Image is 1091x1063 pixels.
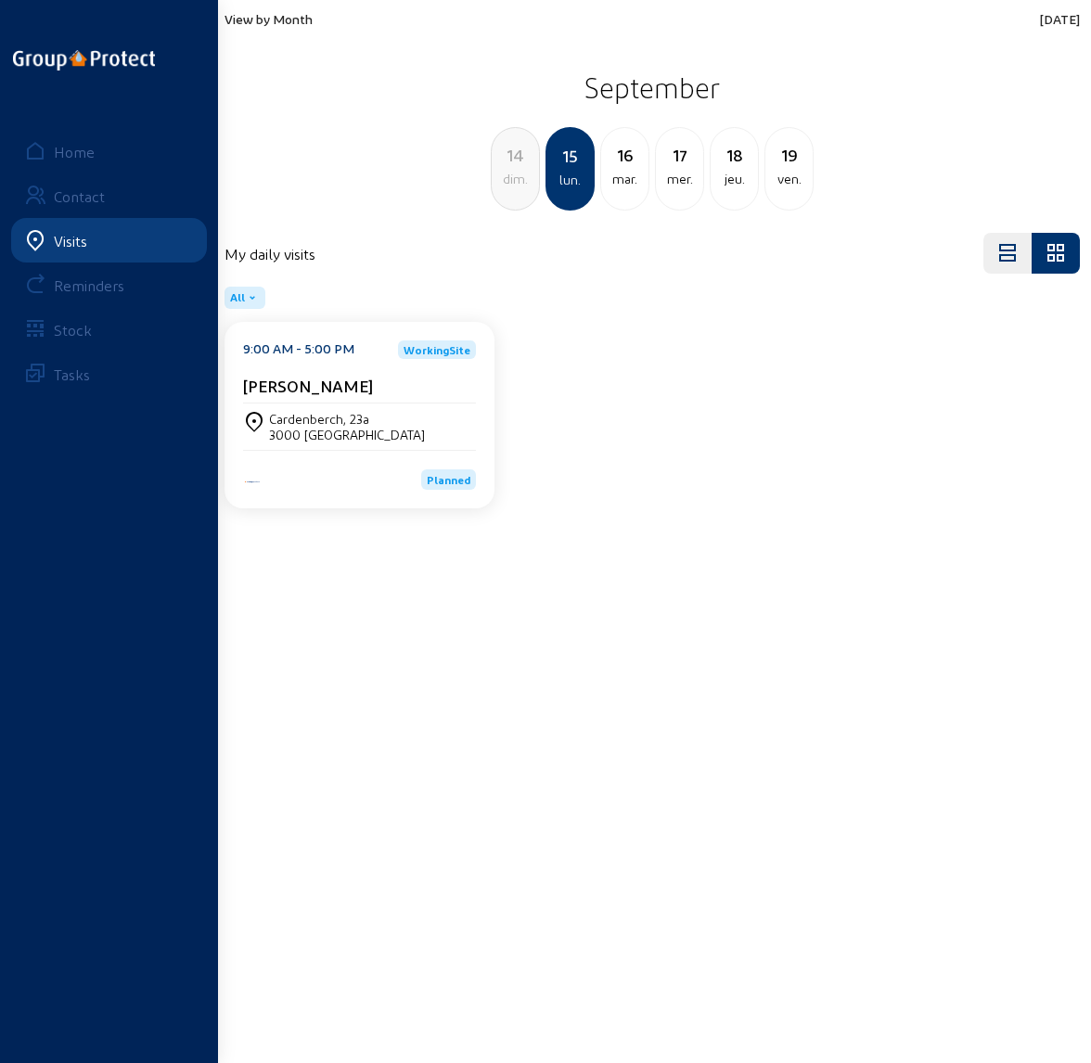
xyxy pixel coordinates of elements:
h2: September [225,64,1080,110]
div: 17 [656,142,703,168]
a: Visits [11,218,207,263]
div: Reminders [54,276,124,294]
div: Cardenberch, 23a [269,411,425,427]
div: Stock [54,321,92,339]
div: jeu. [711,168,758,190]
cam-card-title: [PERSON_NAME] [243,376,373,395]
span: [DATE] [1040,11,1080,27]
div: Tasks [54,365,90,383]
div: 3000 [GEOGRAPHIC_DATA] [269,427,425,442]
img: Energy Protect HVAC [243,480,262,484]
a: Reminders [11,263,207,307]
div: 14 [492,142,539,168]
div: Contact [54,187,105,205]
span: View by Month [225,11,313,27]
span: All [230,290,245,305]
span: Planned [427,473,470,486]
h4: My daily visits [225,245,315,263]
div: 19 [765,142,813,168]
a: Contact [11,173,207,218]
div: 9:00 AM - 5:00 PM [243,340,354,359]
div: dim. [492,168,539,190]
div: 16 [601,142,648,168]
a: Home [11,129,207,173]
div: 15 [547,143,593,169]
div: 18 [711,142,758,168]
div: mar. [601,168,648,190]
a: Tasks [11,352,207,396]
a: Stock [11,307,207,352]
div: Visits [54,232,87,250]
div: mer. [656,168,703,190]
span: WorkingSite [404,344,470,355]
div: ven. [765,168,813,190]
img: logo-oneline.png [13,50,155,70]
div: lun. [547,169,593,191]
div: Home [54,143,95,160]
